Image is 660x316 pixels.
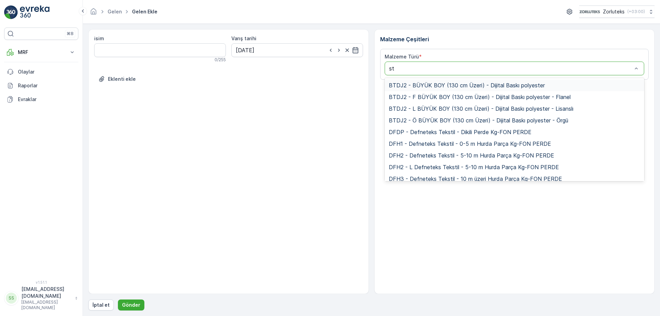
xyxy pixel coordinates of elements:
p: [EMAIL_ADDRESS][DOMAIN_NAME] [21,286,71,299]
span: DFH2 - Defneteks Tekstil - 5-10 m Hurda Parça Kg-FON PERDE [389,152,554,159]
img: 6-1-9-3_wQBzyll.png [579,8,600,15]
button: Gönder [118,299,144,310]
p: [EMAIL_ADDRESS][DOMAIN_NAME] [21,299,71,310]
label: isim [94,35,104,41]
p: Zorluteks [603,8,625,15]
div: SS [6,293,17,304]
a: Olaylar [4,65,78,79]
a: Raporlar [4,79,78,92]
button: Zorluteks(+03:00) [579,6,654,18]
button: İptal et [88,299,114,310]
img: logo [4,6,18,19]
p: MRF [18,49,65,56]
p: Raporlar [18,82,76,89]
p: ⌘B [67,31,74,36]
span: BTDJ2 - L BÜYÜK BOY (130 cm Üzeri) - Dijital Baskı polyester - Lisanslı [389,106,573,112]
span: DFDP - Defneteks Tekstil - Dikili Perde Kg-FON PERDE [389,129,531,135]
input: dd/mm/yyyy [231,43,363,57]
span: v 1.51.1 [4,280,78,284]
p: 0 / 255 [214,57,226,63]
a: Gelen [108,9,122,14]
span: BTDJ2 - F BÜYÜK BOY (130 cm Üzeri) - Dijital Baskı polyester - Flanel [389,94,571,100]
a: Evraklar [4,92,78,106]
span: DFH3 - Defneteks Tekstil - 10 m üzeri Hurda Parça Kg-FON PERDE [389,176,562,182]
button: SS[EMAIL_ADDRESS][DOMAIN_NAME][EMAIL_ADDRESS][DOMAIN_NAME] [4,286,78,310]
p: Eklenti ekle [108,76,136,83]
span: DFH2 - L Defneteks Tekstil - 5-10 m Hurda Parça Kg-FON PERDE [389,164,559,170]
img: logo_light-DOdMpM7g.png [20,6,49,19]
p: Malzeme Çeşitleri [380,35,649,43]
p: Evraklar [18,96,76,103]
button: Dosya Yükle [94,74,140,85]
span: BTDJ2 - Ö BÜYÜK BOY (130 cm Üzeri) - Dijital Baskı polyester - Örgü [389,117,568,123]
a: Ana Sayfa [90,10,97,16]
p: Gönder [122,302,140,308]
p: İptal et [92,302,110,308]
span: BTDJ2 - BÜYÜK BOY (130 cm Üzeri) - Dijital Baskı polyester [389,82,545,88]
span: Gelen ekle [131,8,159,15]
p: ( +03:00 ) [627,9,645,14]
p: Olaylar [18,68,76,75]
span: DFH1 - Defneteks Tekstil - 0-5 m Hurda Parça Kg-FON PERDE [389,141,551,147]
label: Malzeme Türü [385,54,419,59]
button: MRF [4,45,78,59]
label: Varış tarihi [231,35,256,41]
